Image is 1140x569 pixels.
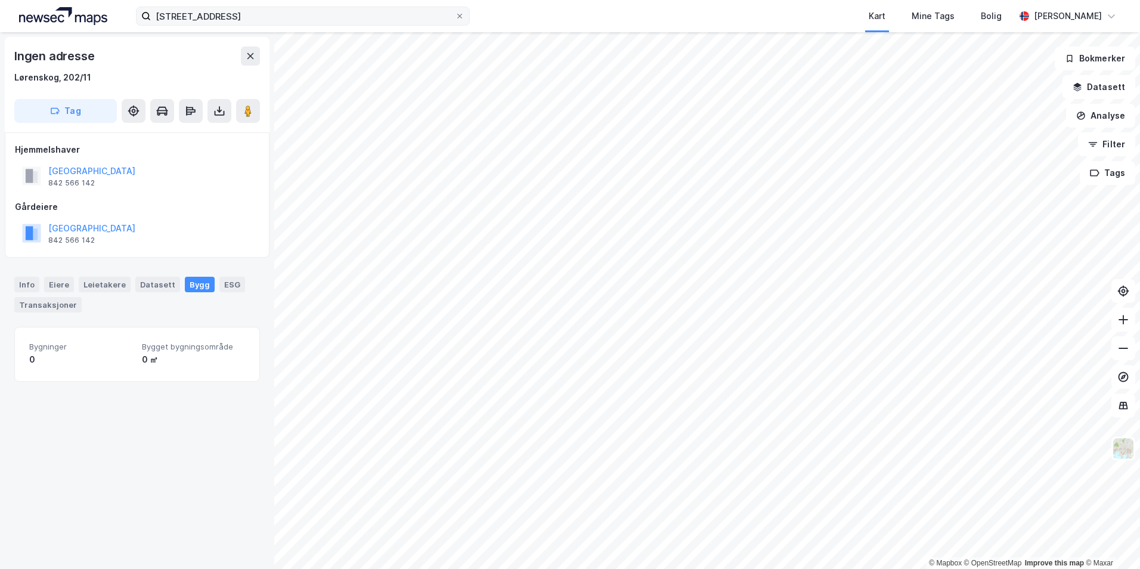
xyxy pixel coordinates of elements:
[29,342,132,352] span: Bygninger
[142,342,245,352] span: Bygget bygningsområde
[981,9,1002,23] div: Bolig
[1025,559,1084,567] a: Improve this map
[48,178,95,188] div: 842 566 142
[135,277,180,292] div: Datasett
[1066,104,1135,128] button: Analyse
[14,99,117,123] button: Tag
[912,9,955,23] div: Mine Tags
[48,236,95,245] div: 842 566 142
[1062,75,1135,99] button: Datasett
[14,47,97,66] div: Ingen adresse
[1078,132,1135,156] button: Filter
[15,143,259,157] div: Hjemmelshaver
[79,277,131,292] div: Leietakere
[14,70,91,85] div: Lørenskog, 202/11
[44,277,74,292] div: Eiere
[929,559,962,567] a: Mapbox
[19,7,107,25] img: logo.a4113a55bc3d86da70a041830d287a7e.svg
[869,9,885,23] div: Kart
[1080,512,1140,569] iframe: Chat Widget
[185,277,215,292] div: Bygg
[964,559,1022,567] a: OpenStreetMap
[1034,9,1102,23] div: [PERSON_NAME]
[151,7,455,25] input: Søk på adresse, matrikkel, gårdeiere, leietakere eller personer
[14,277,39,292] div: Info
[1080,161,1135,185] button: Tags
[1055,47,1135,70] button: Bokmerker
[1080,512,1140,569] div: Kontrollprogram for chat
[14,297,82,313] div: Transaksjoner
[15,200,259,214] div: Gårdeiere
[142,352,245,367] div: 0 ㎡
[1112,437,1135,460] img: Z
[29,352,132,367] div: 0
[219,277,245,292] div: ESG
